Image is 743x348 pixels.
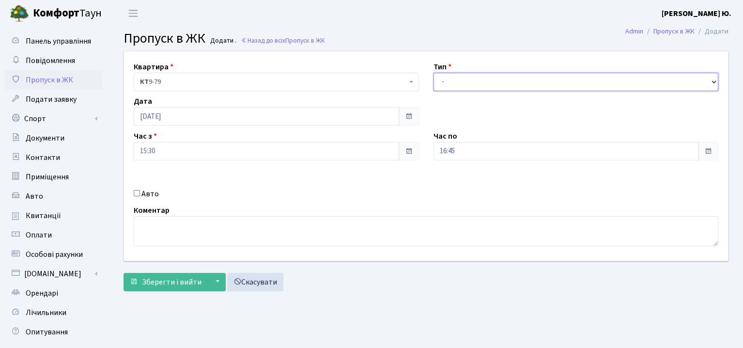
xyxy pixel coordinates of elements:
[26,230,52,240] span: Оплати
[5,109,102,128] a: Спорт
[10,4,29,23] img: logo.png
[625,26,643,36] a: Admin
[134,73,419,91] span: <b>КТ</b>&nbsp;&nbsp;&nbsp;&nbsp;9-79
[26,75,73,85] span: Пропуск в ЖК
[26,327,68,337] span: Опитування
[5,128,102,148] a: Документи
[227,273,283,291] a: Скасувати
[26,172,69,182] span: Приміщення
[26,307,66,318] span: Лічильники
[285,36,325,45] span: Пропуск в ЖК
[5,303,102,322] a: Лічильники
[134,95,152,107] label: Дата
[26,191,43,202] span: Авто
[26,249,83,260] span: Особові рахунки
[241,36,325,45] a: Назад до всіхПропуск в ЖК
[5,264,102,284] a: [DOMAIN_NAME]
[5,70,102,90] a: Пропуск в ЖК
[5,90,102,109] a: Подати заявку
[433,61,451,73] label: Тип
[140,77,149,87] b: КТ
[26,36,91,47] span: Панель управління
[26,210,61,221] span: Квитанції
[26,94,77,105] span: Подати заявку
[140,77,407,87] span: <b>КТ</b>&nbsp;&nbsp;&nbsp;&nbsp;9-79
[26,55,75,66] span: Повідомлення
[5,225,102,245] a: Оплати
[208,37,236,45] small: Додати .
[121,5,145,21] button: Переключити навігацію
[5,148,102,167] a: Контакти
[5,187,102,206] a: Авто
[611,21,743,42] nav: breadcrumb
[134,205,170,216] label: Коментар
[26,133,64,143] span: Документи
[695,26,728,37] li: Додати
[5,32,102,51] a: Панель управління
[33,5,79,21] b: Комфорт
[33,5,102,22] span: Таун
[5,167,102,187] a: Приміщення
[141,188,159,200] label: Авто
[142,277,201,287] span: Зберегти і вийти
[124,29,205,48] span: Пропуск в ЖК
[26,288,58,299] span: Орендарі
[662,8,731,19] a: [PERSON_NAME] Ю.
[653,26,695,36] a: Пропуск в ЖК
[124,273,208,291] button: Зберегти і вийти
[26,152,60,163] span: Контакти
[134,61,173,73] label: Квартира
[433,130,457,142] label: Час по
[5,51,102,70] a: Повідомлення
[5,322,102,342] a: Опитування
[5,245,102,264] a: Особові рахунки
[5,206,102,225] a: Квитанції
[5,284,102,303] a: Орендарі
[134,130,157,142] label: Час з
